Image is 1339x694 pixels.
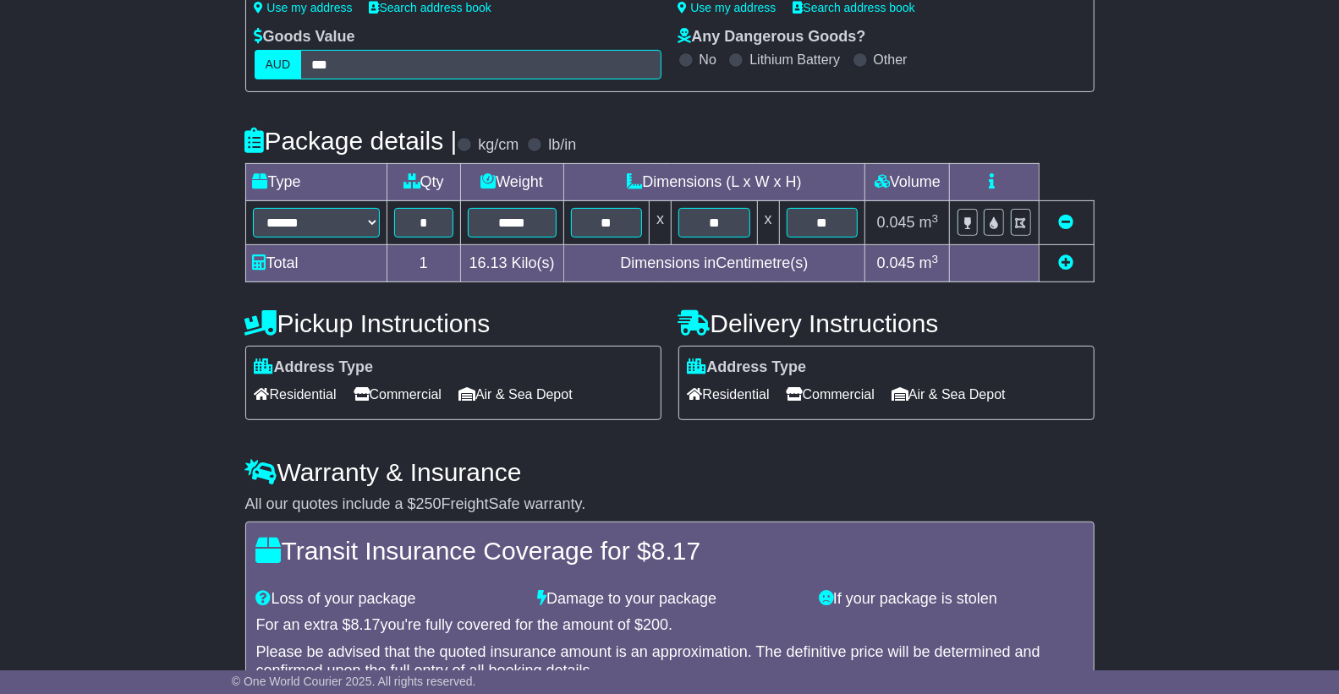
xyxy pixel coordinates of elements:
[1059,214,1074,231] a: Remove this item
[255,381,337,407] span: Residential
[700,52,716,68] label: No
[793,1,915,14] a: Search address book
[651,537,700,565] span: 8.17
[255,358,374,377] label: Address Type
[245,309,661,337] h4: Pickup Instructions
[563,164,865,201] td: Dimensions (L x W x H)
[810,590,1092,609] div: If your package is stolen
[650,201,672,245] td: x
[255,28,355,46] label: Goods Value
[245,245,387,282] td: Total
[460,164,563,201] td: Weight
[370,1,491,14] a: Search address book
[919,214,939,231] span: m
[387,164,460,201] td: Qty
[248,590,530,609] div: Loss of your package
[478,136,519,155] label: kg/cm
[749,52,840,68] label: Lithium Battery
[757,201,779,245] td: x
[865,164,950,201] td: Volume
[256,643,1084,680] div: Please be advised that the quoted insurance amount is an approximation. The definitive price will...
[932,253,939,265] sup: 3
[458,381,573,407] span: Air & Sea Depot
[874,52,908,68] label: Other
[892,381,1006,407] span: Air & Sea Depot
[678,309,1095,337] h4: Delivery Instructions
[678,1,777,14] a: Use my address
[245,164,387,201] td: Type
[688,358,807,377] label: Address Type
[256,616,1084,635] div: For an extra $ you're fully covered for the amount of $ .
[255,1,353,14] a: Use my address
[416,495,442,512] span: 250
[787,381,875,407] span: Commercial
[245,458,1095,486] h4: Warranty & Insurance
[232,675,476,688] span: © One World Courier 2025. All rights reserved.
[245,495,1095,514] div: All our quotes include a $ FreightSafe warranty.
[932,212,939,225] sup: 3
[351,616,381,633] span: 8.17
[688,381,770,407] span: Residential
[529,590,810,609] div: Damage to your package
[1059,254,1074,271] a: Add new item
[678,28,866,46] label: Any Dangerous Goods?
[563,245,865,282] td: Dimensions in Centimetre(s)
[460,245,563,282] td: Kilo(s)
[643,616,668,633] span: 200
[548,136,576,155] label: lb/in
[469,254,508,271] span: 16.13
[256,537,1084,565] h4: Transit Insurance Coverage for $
[877,214,915,231] span: 0.045
[255,50,302,79] label: AUD
[877,254,915,271] span: 0.045
[245,127,458,155] h4: Package details |
[387,245,460,282] td: 1
[919,254,939,271] span: m
[354,381,442,407] span: Commercial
